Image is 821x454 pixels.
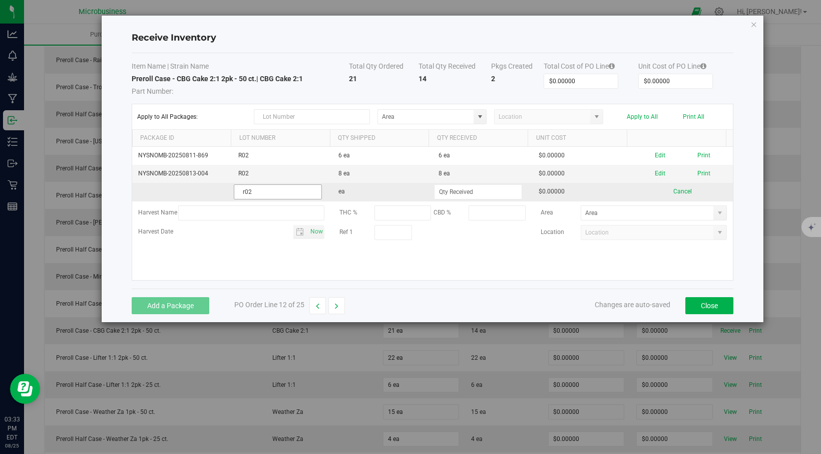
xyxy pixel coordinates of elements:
[673,187,692,196] button: Cancel
[234,301,304,309] span: PO Order Line 12 of 25
[533,183,633,201] td: $0.00000
[533,165,633,183] td: $0.00000
[581,206,714,220] input: Area
[349,61,419,74] th: Total Qty Ordered
[132,130,231,147] th: Package Id
[609,63,615,70] i: Specifying a total cost will update all package costs.
[419,75,427,83] strong: 14
[332,183,433,201] td: ea
[433,147,533,165] td: 6 ea
[132,297,209,314] button: Add a Package
[750,18,757,30] button: Close modal
[491,75,495,83] strong: 2
[685,297,733,314] button: Close
[700,63,706,70] i: Specifying a total cost will update all package costs.
[435,185,522,199] input: Qty Received
[137,113,246,120] span: Apply to All Packages:
[332,165,433,183] td: 8 ea
[132,87,173,95] span: Part Number:
[595,301,670,309] span: Changes are auto-saved
[533,147,633,165] td: $0.00000
[683,113,704,120] button: Print All
[349,75,357,83] strong: 21
[339,228,374,237] label: Ref 1
[132,165,232,183] td: NYSNOMB-20250813-004
[254,109,370,124] input: Lot Number
[627,113,658,120] button: Apply to All
[544,74,618,88] input: Total Cost
[638,61,733,74] th: Unit Cost of PO Line
[434,208,469,217] label: CBD %
[544,61,638,74] th: Total Cost of PO Line
[234,184,322,199] input: Lot Number
[231,130,330,147] th: Lot Number
[332,147,433,165] td: 6 ea
[378,110,474,124] input: Area
[697,151,710,160] button: Print
[528,130,627,147] th: Unit Cost
[232,147,332,165] td: R02
[132,147,232,165] td: NYSNOMB-20250811-869
[339,208,374,217] label: THC %
[138,208,178,217] label: Harvest Name
[655,169,665,178] button: Edit
[429,130,528,147] th: Qty Received
[419,61,491,74] th: Total Qty Received
[132,75,303,83] strong: Preroll Case - CBG Cake 2:1 2pk - 50 ct. | CBG Cake 2:1
[308,224,325,239] span: Set Current date
[639,74,712,88] input: Unit Cost
[138,227,178,237] label: Harvest Date
[541,228,581,237] label: Location
[541,208,581,217] label: Area
[697,169,710,178] button: Print
[10,374,40,404] iframe: Resource center
[132,61,349,74] th: Item Name | Strain Name
[330,130,429,147] th: Qty Shipped
[308,225,324,239] span: select
[491,61,544,74] th: Pkgs Created
[655,151,665,160] button: Edit
[433,165,533,183] td: 8 ea
[232,165,332,183] td: R02
[293,225,308,239] span: Toggle calendar
[132,32,733,45] h4: Receive Inventory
